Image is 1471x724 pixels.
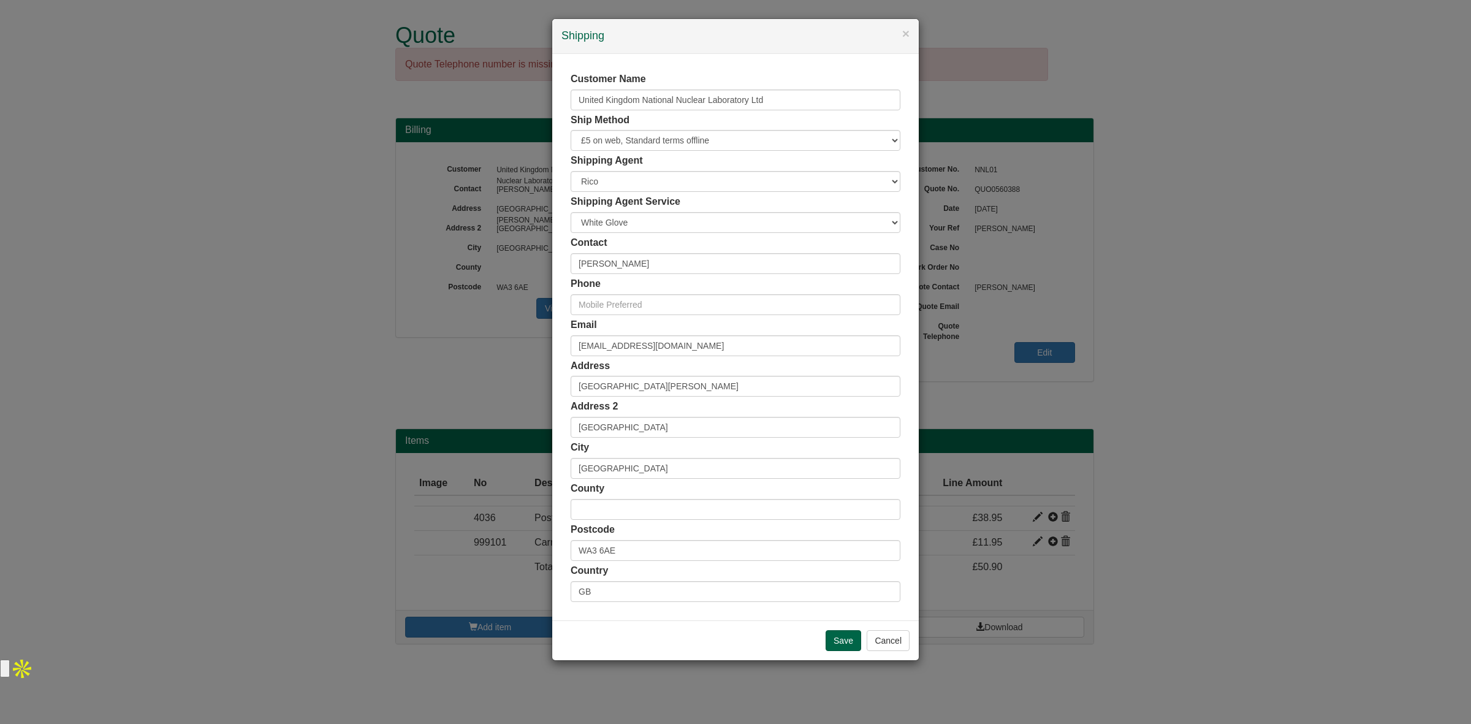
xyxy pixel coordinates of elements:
[571,277,601,291] label: Phone
[571,400,618,414] label: Address 2
[571,359,610,373] label: Address
[571,294,900,315] input: Mobile Preferred
[867,630,910,651] button: Cancel
[571,523,615,537] label: Postcode
[571,564,608,578] label: Country
[571,441,589,455] label: City
[571,154,643,168] label: Shipping Agent
[571,113,629,128] label: Ship Method
[571,236,607,250] label: Contact
[902,27,910,40] button: ×
[571,195,680,209] label: Shipping Agent Service
[571,318,597,332] label: Email
[571,482,604,496] label: County
[10,657,34,681] img: Apollo
[826,630,861,651] input: Save
[571,72,646,86] label: Customer Name
[561,28,910,44] h4: Shipping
